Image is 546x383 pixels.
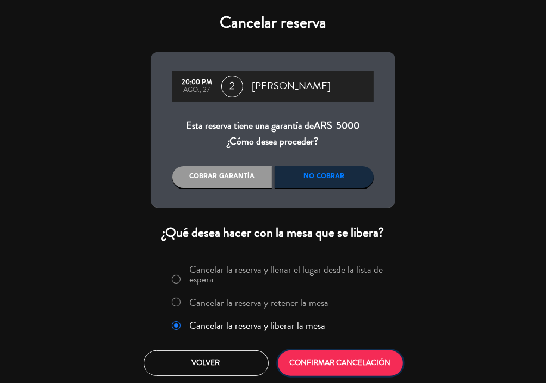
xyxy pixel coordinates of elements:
[178,86,216,94] div: ago., 27
[278,350,403,376] button: CONFIRMAR CANCELACIÓN
[275,166,374,188] div: No cobrar
[190,298,329,307] label: Cancelar la reserva y retener la mesa
[172,166,272,188] div: Cobrar garantía
[221,76,243,97] span: 2
[144,350,269,376] button: Volver
[151,224,395,241] div: ¿Qué desea hacer con la mesa que se libera?
[151,13,395,33] h4: Cancelar reserva
[337,118,360,133] span: 5000
[190,265,389,284] label: Cancelar la reserva y llenar el lugar desde la lista de espera
[172,118,374,150] div: Esta reserva tiene una garantía de ¿Cómo desea proceder?
[314,118,333,133] span: ARS
[178,79,216,86] div: 20:00 PM
[252,78,331,95] span: [PERSON_NAME]
[190,321,326,330] label: Cancelar la reserva y liberar la mesa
